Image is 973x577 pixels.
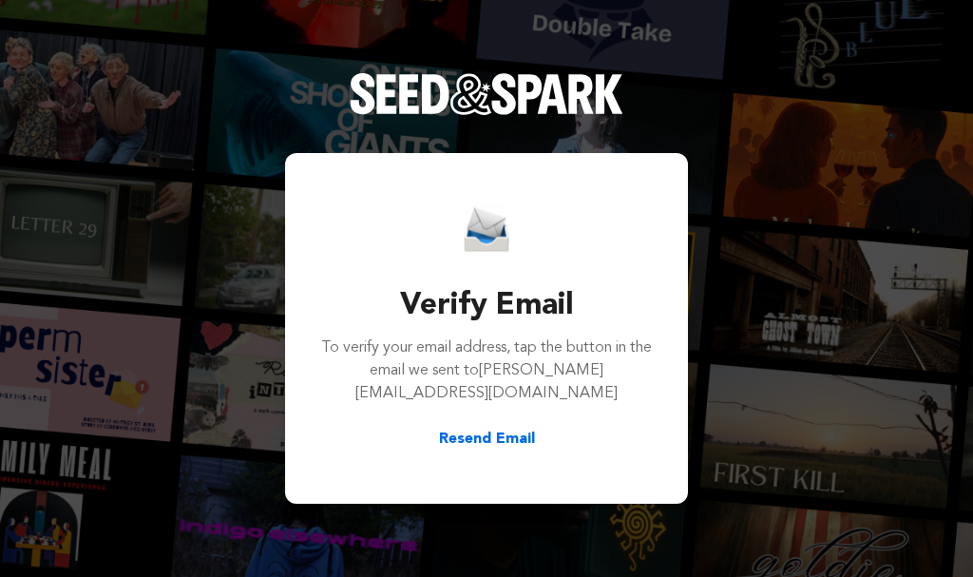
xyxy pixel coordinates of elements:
p: To verify your email address, tap the button in the email we sent to [319,337,654,405]
h3: Verify Email [319,283,654,329]
button: Resend Email [439,428,535,451]
img: Seed&Spark Email Icon [464,206,509,253]
span: [PERSON_NAME][EMAIL_ADDRESS][DOMAIN_NAME] [355,363,618,401]
img: Seed&Spark Logo [350,73,623,115]
a: Seed&Spark Homepage [350,73,623,153]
